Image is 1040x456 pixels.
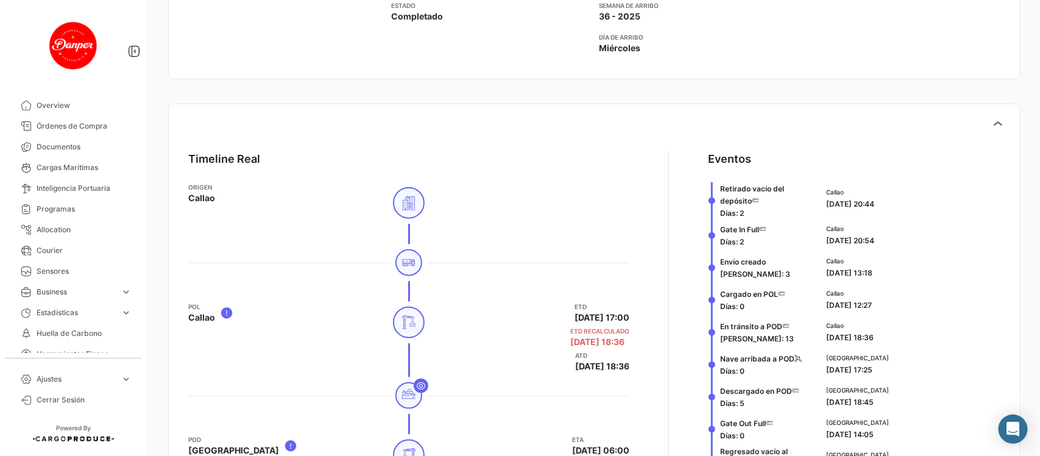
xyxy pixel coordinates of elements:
span: expand_more [121,374,132,385]
span: Allocation [37,224,132,235]
a: Documentos [10,137,136,157]
span: Retirado vacío del depósito [720,184,784,205]
a: Órdenes de Compra [10,116,136,137]
span: 36 - 2025 [600,10,641,23]
span: [GEOGRAPHIC_DATA] [826,353,889,363]
span: expand_more [121,349,132,360]
span: Miércoles [600,42,641,54]
span: Callao [188,312,215,324]
span: Callao [188,192,215,204]
div: Timeline Real [188,151,260,168]
span: Inteligencia Portuaria [37,183,132,194]
span: Sensores [37,266,132,277]
a: Allocation [10,219,136,240]
span: Callao [826,321,874,330]
span: Días: 0 [720,366,745,376]
span: Documentos [37,141,132,152]
span: Días: 2 [720,208,744,218]
a: Courier [10,240,136,261]
a: Cargas Marítimas [10,157,136,178]
app-card-info-title: ETD [575,302,629,312]
span: Órdenes de Compra [37,121,132,132]
div: Eventos [708,151,751,168]
span: Programas [37,204,132,215]
span: Gate In Full [720,225,759,234]
span: Días: 2 [720,237,744,246]
span: [DATE] 12:27 [826,301,872,310]
span: [DATE] 13:18 [826,268,872,277]
span: [DATE] 18:45 [826,397,874,407]
span: [GEOGRAPHIC_DATA] [826,418,889,427]
span: [DATE] 17:00 [575,312,629,324]
a: Huella de Carbono [10,323,136,344]
span: [DATE] 20:54 [826,236,874,245]
span: [GEOGRAPHIC_DATA] [826,385,889,395]
span: Callao [826,187,874,197]
span: Overview [37,100,132,111]
span: [PERSON_NAME]: 3 [720,269,790,279]
app-card-info-title: Origen [188,182,215,192]
span: Callao [826,256,872,266]
span: Ajustes [37,374,116,385]
span: Días: 5 [720,399,745,408]
span: Courier [37,245,132,256]
span: Días: 0 [720,302,745,311]
span: Nave arribada a POD [720,354,794,363]
app-card-info-title: ATD [575,351,629,360]
span: expand_more [121,307,132,318]
span: Herramientas Financieras [37,349,116,360]
app-card-info-title: POD [188,435,279,444]
span: Callao [826,224,874,233]
span: [DATE] 18:36 [570,336,624,348]
img: danper-logo.png [43,15,104,76]
app-card-info-title: ETD Recalculado [570,326,629,336]
span: Estadísticas [37,307,116,318]
span: Descargado en POD [720,387,792,396]
span: Días: 0 [720,431,745,440]
div: Abrir Intercom Messenger [999,415,1028,444]
span: [DATE] 18:36 [575,360,629,372]
span: Completado [391,10,443,23]
span: Business [37,287,116,297]
span: Cargado en POL [720,290,778,299]
app-card-info-title: POL [188,302,215,312]
span: [DATE] 20:44 [826,199,874,208]
span: En tránsito a POD [720,322,782,331]
span: [DATE] 18:36 [826,333,874,342]
span: Gate Out Full [720,419,766,428]
span: Cargas Marítimas [37,162,132,173]
app-card-info-title: Día de Arribo [600,32,798,42]
span: expand_more [121,287,132,297]
a: Overview [10,95,136,116]
a: Inteligencia Portuaria [10,178,136,199]
app-card-info-title: ETA [572,435,629,444]
span: Callao [826,288,872,298]
app-card-info-title: Estado [391,1,589,10]
span: Envío creado [720,257,766,266]
a: Sensores [10,261,136,282]
span: [PERSON_NAME]: 13 [720,334,794,343]
app-card-info-title: Semana de Arribo [600,1,798,10]
span: [DATE] 14:05 [826,430,874,439]
span: [DATE] 17:25 [826,365,872,374]
a: Programas [10,199,136,219]
span: Cerrar Sesión [37,394,132,405]
span: Huella de Carbono [37,328,132,339]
